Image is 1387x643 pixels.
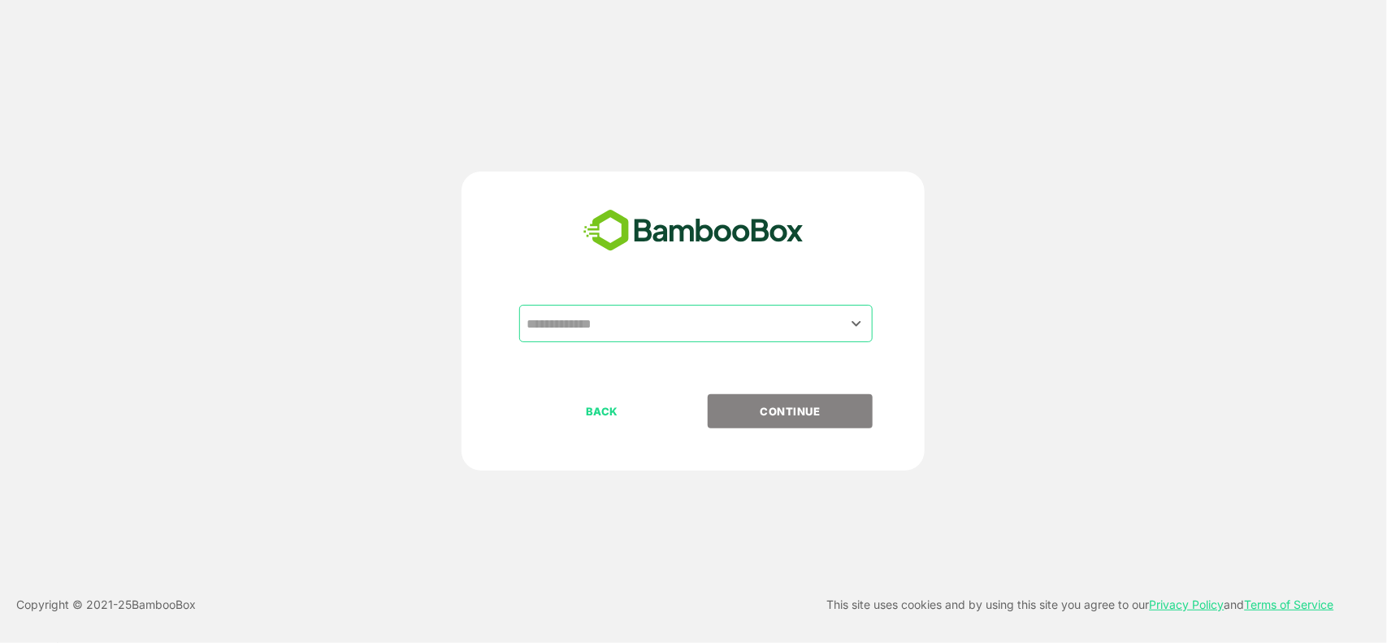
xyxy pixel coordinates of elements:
[709,402,872,420] p: CONTINUE
[827,595,1334,615] p: This site uses cookies and by using this site you agree to our and
[521,402,683,420] p: BACK
[1150,597,1224,611] a: Privacy Policy
[16,595,196,615] p: Copyright © 2021- 25 BambooBox
[708,394,873,428] button: CONTINUE
[574,204,813,258] img: bamboobox
[519,394,684,428] button: BACK
[1245,597,1334,611] a: Terms of Service
[845,312,867,334] button: Open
